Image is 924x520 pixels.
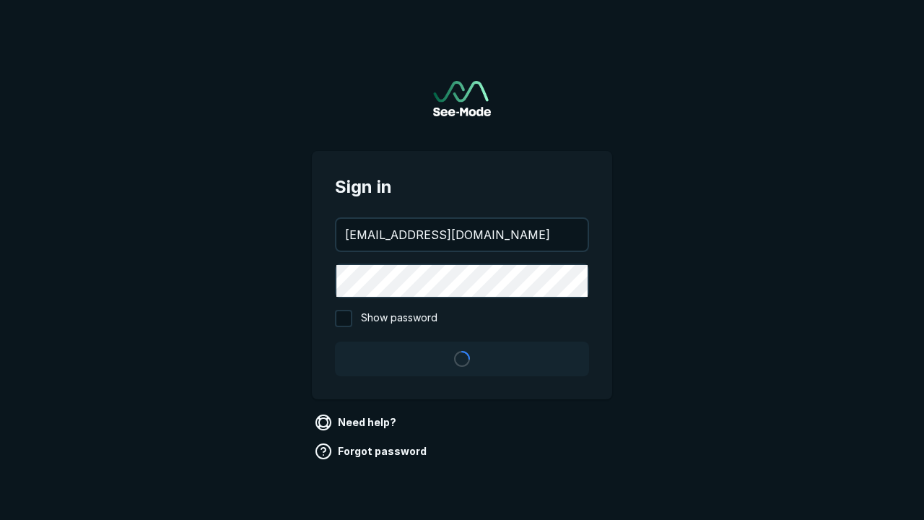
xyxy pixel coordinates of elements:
a: Need help? [312,411,402,434]
input: your@email.com [336,219,588,251]
span: Sign in [335,174,589,200]
a: Forgot password [312,440,432,463]
a: Go to sign in [433,81,491,116]
img: See-Mode Logo [433,81,491,116]
span: Show password [361,310,437,327]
